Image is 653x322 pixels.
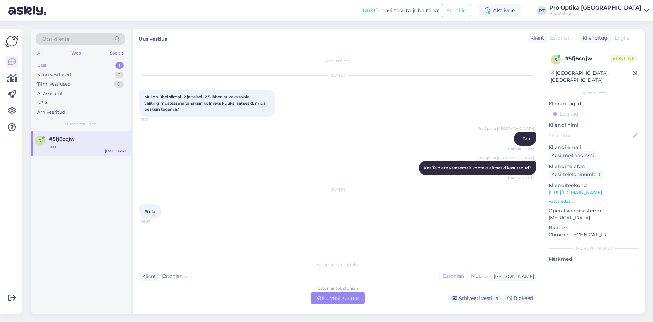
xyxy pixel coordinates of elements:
div: Web [70,49,82,58]
div: Minu vestlused [37,72,71,78]
span: Estonian [162,273,183,280]
img: Askly Logo [5,35,18,48]
span: Muu [471,273,482,279]
div: Uus [37,62,46,69]
div: Arhiveeri vestlus [448,294,501,303]
p: Vaata edasi ... [549,198,639,204]
span: Ei ole [144,209,155,214]
p: Kliendi nimi [549,122,639,129]
p: Kliendi tag'id [549,100,639,107]
a: [URL][DOMAIN_NAME] [549,189,602,196]
span: Mul on ühel silmal -2 ja teisel -2.5 lähen suveks tööle välitingimustesse ja tahaksin kolmeks kuu... [144,94,267,112]
p: Klienditeekond [549,182,639,189]
span: Estonian [550,34,571,42]
p: [MEDICAL_DATA] [549,214,639,221]
span: 5 [555,57,557,62]
div: 0 [114,81,124,88]
button: Emailid [442,4,471,17]
div: [PERSON_NAME] [549,245,639,251]
div: # 5fj6cqjw [565,55,610,63]
span: Nähtud ✓ 11:02 [508,175,534,181]
span: Kas Te olete varasemalt kontaktläätsesid kasutanud? [424,165,531,170]
input: Lisa tag [549,109,639,119]
span: Tere [523,136,531,141]
div: Kliendi info [549,90,639,96]
p: Operatsioonisüsteem [549,207,639,214]
div: 2 [115,72,124,78]
span: Otsi kliente [42,35,69,43]
div: Klient [139,273,156,280]
input: Lisa nimi [549,132,632,139]
span: 11:01 [141,117,167,122]
div: PT [537,6,547,15]
p: Märkmed [549,256,639,263]
div: Vestlus algas [139,58,536,64]
span: English [615,34,632,42]
div: Estonian [440,271,467,281]
div: Tiimi vestlused [37,81,71,88]
div: Proovi tasuta juba täna: [363,6,439,15]
p: Kliendi email [549,144,639,151]
div: Võta vestlus üle [311,292,365,304]
div: Klient [528,34,544,42]
div: Valige keel ja vastake [139,262,536,268]
div: Aktiivne [479,4,521,17]
div: [PERSON_NAME] [491,273,534,280]
div: Küsi meiliaadressi [549,151,597,160]
div: Pro Optika [549,11,641,16]
span: Pro Optika [GEOGRAPHIC_DATA] [478,155,534,160]
span: Pro Optika [GEOGRAPHIC_DATA] [478,126,534,131]
span: 5 [39,138,41,143]
div: Pro Optika [GEOGRAPHIC_DATA] [549,5,641,11]
b: Uus! [363,7,375,14]
p: Kliendi telefon [549,163,639,170]
a: Pro Optika [GEOGRAPHIC_DATA]Pro Optika [549,5,649,16]
div: [DATE] 14:47 [105,148,127,153]
span: Online [610,55,637,62]
div: Socials [108,49,125,58]
label: Uus vestlus [139,33,167,43]
p: Brauser [549,224,639,231]
div: [DATE] [139,72,536,78]
div: Estonian to Estonian [318,285,358,291]
span: Uued vestlused [65,121,97,127]
div: Arhiveeritud [37,109,65,116]
div: AI Assistent [37,90,63,97]
div: All [36,49,44,58]
span: 14:47 [141,219,167,224]
p: Chrome [TECHNICAL_ID] [549,231,639,239]
div: Kõik [37,99,47,106]
div: Blokeeri [503,294,536,303]
div: [DATE] [139,187,536,193]
span: #5fj6cqjw [49,136,75,142]
span: Nähtud ✓ 11:02 [508,146,534,151]
div: [GEOGRAPHIC_DATA], [GEOGRAPHIC_DATA] [551,70,633,84]
div: Küsi telefoninumbrit [549,170,603,179]
div: 1 [115,62,124,69]
div: Klienditugi [580,34,609,42]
